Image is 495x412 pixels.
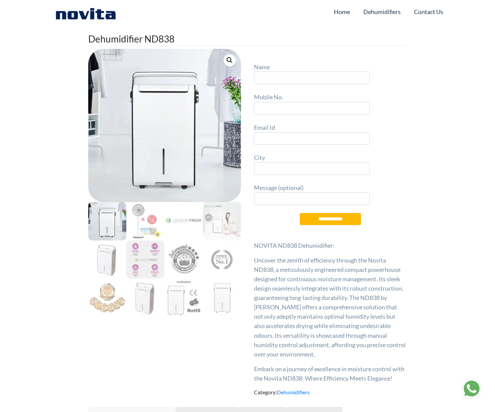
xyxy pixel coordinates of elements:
img: FOCR2_F2_f7af0513-1506-477d-96e7-ef609cfe8d71_2000x-100x100.webp [126,202,164,240]
p: NOVITA ND838 Dehumidifier: [254,241,407,250]
img: 05-nd838-side_2000x-100x100.webp [88,240,126,279]
p: Embark on a journey of excellence in moisture control with the Novita ND838: Where Efficiency Mee... [254,364,407,383]
span: Category: [254,389,310,395]
a: 🔍 [224,54,236,66]
label: City [254,153,370,175]
input: Name [254,72,370,84]
img: FOCR2_F2_f7af0513-1506-477d-96e7-ef609cfe8d71_2000x [241,49,394,202]
form: Contact form [254,62,407,235]
a: Dehumidifiers [277,389,310,395]
img: nd838_7b48d796-4531-4260-8863-f4f3f29e7981_2000x-100x100.webp [88,202,126,240]
label: Mobile No. [254,92,370,114]
img: 07-nd838-advanced-semi-permanent-built-in-ionizer20_2000x-100x100.webp [164,240,203,279]
img: Novita [52,7,119,20]
h1: Dehumidifier ND838 [88,32,407,46]
label: Name [254,62,370,84]
img: air_029193c1-7173-482a-8425-b7b2be4b3f84_2000x-100x100.webp [88,279,126,317]
img: ND838-2-100x100.jpg [126,279,164,317]
input: Mobile No. [254,102,370,115]
img: ND838-1-100x100.jpg [203,279,241,317]
p: Uncover the zenith of efficiency through the Novita ND838, a meticulously engineered compact powe... [254,255,407,359]
input: City [254,162,370,175]
label: Message (optional) [254,183,370,205]
img: 03-nd838-dehumidifier-km_2000x-100x100.webp [203,202,241,240]
img: 04-laundry-fresh_fe8b3172-094f-45c2-9779-d1306839f9d2_2000x-100x100.webp [164,202,203,240]
a: Home [334,5,350,18]
img: 06-mailer2016-laundryfresh_2000x-100x100.webp [126,240,164,279]
img: 08-number1-air-dehumidifier_2000x-100x100.webp [203,240,241,279]
img: ND838-5-100x100.jpg [164,279,203,317]
a: Dehumidifiers [363,5,401,18]
label: Email Id [254,123,370,145]
input: Message (optional) [254,192,370,205]
a: Contact Us [414,5,443,18]
input: Email Id [254,132,370,145]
